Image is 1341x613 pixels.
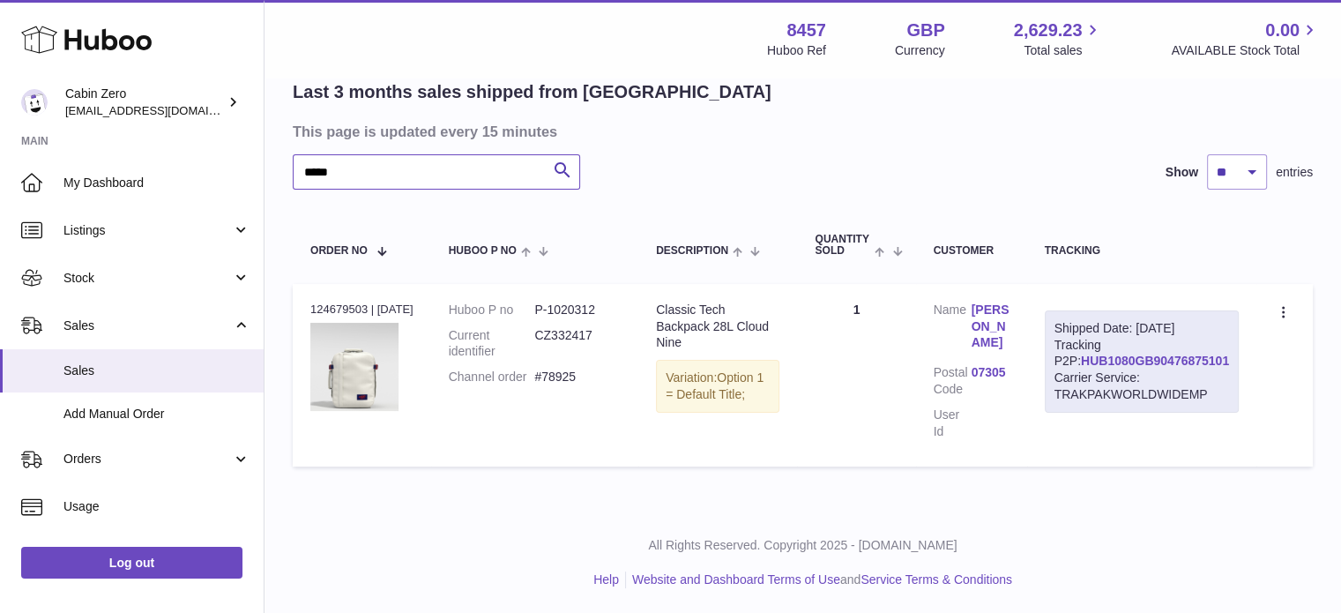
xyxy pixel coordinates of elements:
span: Quantity Sold [815,234,870,257]
a: 07305 [972,364,1009,381]
span: Listings [63,222,232,239]
div: Tracking P2P: [1045,310,1239,413]
span: [EMAIL_ADDRESS][DOMAIN_NAME] [65,103,259,117]
div: 124679503 | [DATE] [310,302,413,318]
img: CLASSIC-TECH-2024-CLOUD-NINE-FRONT.jpg [310,323,399,411]
span: entries [1276,164,1313,181]
span: Add Manual Order [63,406,250,422]
dd: #78925 [534,369,621,385]
span: Stock [63,270,232,287]
span: Total sales [1024,42,1102,59]
a: HUB1080GB90476875101 [1081,354,1229,368]
dt: Channel order [449,369,535,385]
a: Website and Dashboard Terms of Use [632,572,840,587]
dt: Name [934,302,972,356]
div: Huboo Ref [767,42,826,59]
div: Cabin Zero [65,86,224,119]
span: 2,629.23 [1014,19,1083,42]
div: Variation: [656,360,779,413]
div: Shipped Date: [DATE] [1054,320,1229,337]
div: Customer [934,245,1009,257]
a: 2,629.23 Total sales [1014,19,1103,59]
div: Tracking [1045,245,1239,257]
span: Huboo P no [449,245,517,257]
p: All Rights Reserved. Copyright 2025 - [DOMAIN_NAME] [279,537,1327,554]
dt: Postal Code [934,364,972,398]
dt: Huboo P no [449,302,535,318]
dd: P-1020312 [534,302,621,318]
img: internalAdmin-8457@internal.huboo.com [21,89,48,116]
a: 0.00 AVAILABLE Stock Total [1171,19,1320,59]
span: Usage [63,498,250,515]
a: Help [593,572,619,587]
dt: Current identifier [449,327,535,361]
a: Log out [21,547,242,579]
li: and [626,572,1012,588]
dt: User Id [934,407,972,440]
a: Service Terms & Conditions [860,572,1012,587]
strong: 8457 [786,19,826,42]
h2: Last 3 months sales shipped from [GEOGRAPHIC_DATA] [293,80,771,104]
td: 1 [797,284,915,467]
div: Carrier Service: TRAKPAKWORLDWIDEMP [1054,370,1229,403]
span: Sales [63,318,232,334]
h3: This page is updated every 15 minutes [293,122,1308,141]
span: AVAILABLE Stock Total [1171,42,1320,59]
label: Show [1166,164,1198,181]
dd: CZ332417 [534,327,621,361]
div: Classic Tech Backpack 28L Cloud Nine [656,302,779,352]
span: Sales [63,363,250,379]
strong: GBP [906,19,944,42]
span: Order No [310,245,368,257]
span: Description [656,245,728,257]
span: Orders [63,451,232,467]
a: [PERSON_NAME] [972,302,1009,352]
span: My Dashboard [63,175,250,191]
div: Currency [895,42,945,59]
span: 0.00 [1265,19,1300,42]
